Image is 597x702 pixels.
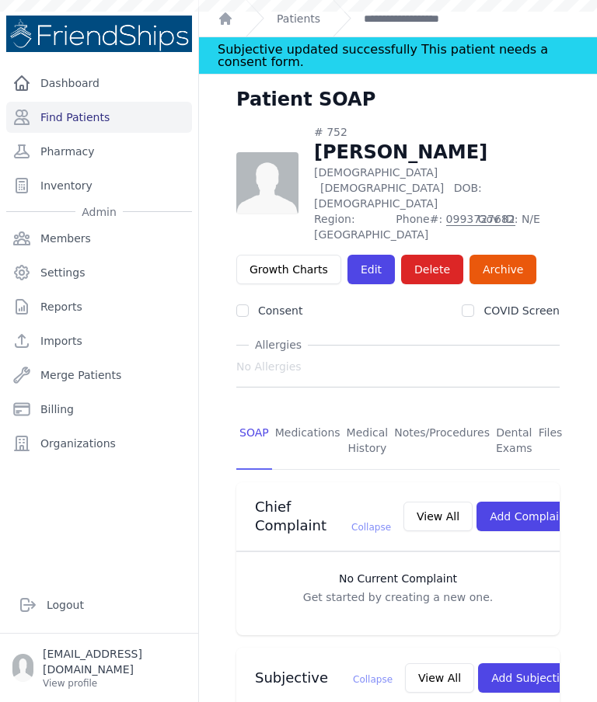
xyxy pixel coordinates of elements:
[477,502,583,531] button: Add Complaint
[236,87,375,112] h1: Patient SOAP
[320,182,444,194] span: [DEMOGRAPHIC_DATA]
[6,223,192,254] a: Members
[493,412,536,470] a: Dental Exams
[344,412,392,470] a: Medical History
[6,394,192,425] a: Billing
[236,412,560,470] nav: Tabs
[6,16,192,52] img: Medical Missions EMR
[252,571,544,586] h3: No Current Complaint
[258,304,302,317] label: Consent
[218,37,578,74] div: Subjective updated successfully This patient needs a consent form.
[6,136,192,167] a: Pharmacy
[255,669,393,687] h3: Subjective
[478,211,560,242] span: Gov ID: N/E
[396,211,468,242] span: Phone#:
[6,68,192,99] a: Dashboard
[277,11,320,26] a: Patients
[249,337,308,353] span: Allergies
[12,589,186,620] a: Logout
[236,412,272,470] a: SOAP
[6,102,192,133] a: Find Patients
[351,522,391,533] span: Collapse
[536,412,566,470] a: Files
[314,124,560,140] div: # 752
[314,211,386,242] span: Region: [GEOGRAPHIC_DATA]
[236,152,298,214] img: person-242608b1a05df3501eefc295dc1bc67a.jpg
[75,204,123,220] span: Admin
[252,589,544,605] p: Get started by creating a new one.
[43,646,186,677] p: [EMAIL_ADDRESS][DOMAIN_NAME]
[484,304,560,317] label: COVID Screen
[314,140,560,165] h1: [PERSON_NAME]
[43,677,186,690] p: View profile
[6,325,192,356] a: Imports
[478,663,586,693] button: Add Subjective
[272,412,344,470] a: Medications
[6,170,192,201] a: Inventory
[12,646,186,690] a: [EMAIL_ADDRESS][DOMAIN_NAME] View profile
[401,255,463,284] button: Delete
[6,428,192,459] a: Organizations
[405,663,474,693] button: View All
[255,498,391,535] h3: Chief Complaint
[391,412,493,470] a: Notes/Procedures
[347,255,395,284] a: Edit
[236,359,302,374] span: No Allergies
[403,502,473,531] button: View All
[6,257,192,288] a: Settings
[199,37,597,75] div: Notification
[470,255,536,284] a: Archive
[314,165,560,211] p: [DEMOGRAPHIC_DATA]
[6,291,192,322] a: Reports
[353,674,393,685] span: Collapse
[236,255,341,284] a: Growth Charts
[6,360,192,391] a: Merge Patients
